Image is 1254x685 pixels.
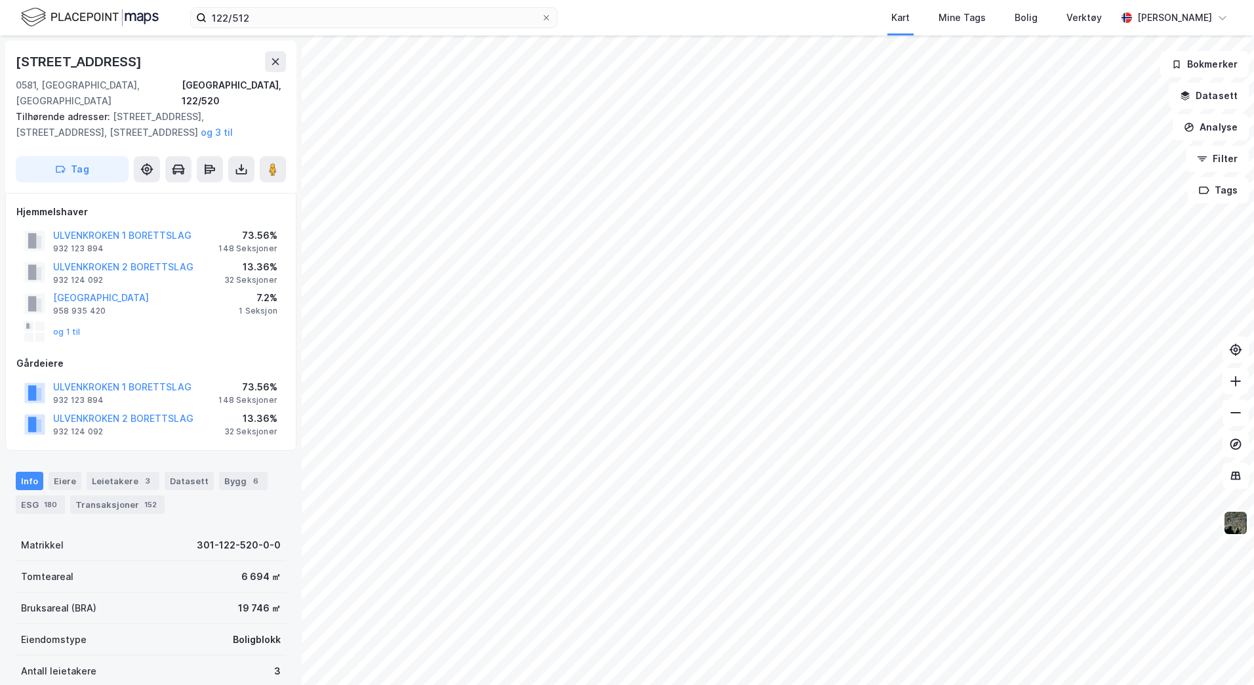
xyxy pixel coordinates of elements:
div: Eiendomstype [21,632,87,648]
div: 32 Seksjoner [224,275,277,285]
div: [PERSON_NAME] [1137,10,1212,26]
div: 13.36% [224,259,277,275]
div: [STREET_ADDRESS] [16,51,144,72]
img: logo.f888ab2527a4732fd821a326f86c7f29.svg [21,6,159,29]
button: Tag [16,156,129,182]
img: 9k= [1223,510,1248,535]
div: 0581, [GEOGRAPHIC_DATA], [GEOGRAPHIC_DATA] [16,77,182,109]
div: 73.56% [218,228,277,243]
div: Verktøy [1066,10,1102,26]
div: Transaksjoner [70,495,165,514]
div: Hjemmelshaver [16,204,285,220]
span: Tilhørende adresser: [16,111,113,122]
button: Bokmerker [1160,51,1249,77]
div: 3 [274,663,281,679]
div: Matrikkel [21,537,64,553]
div: 932 124 092 [53,426,103,437]
div: Datasett [165,472,214,490]
input: Søk på adresse, matrikkel, gårdeiere, leietakere eller personer [207,8,541,28]
div: 301-122-520-0-0 [197,537,281,553]
div: 152 [142,498,159,511]
div: 73.56% [218,379,277,395]
div: ESG [16,495,65,514]
div: 148 Seksjoner [218,243,277,254]
div: 3 [141,474,154,488]
div: Mine Tags [939,10,986,26]
button: Analyse [1173,114,1249,140]
div: 932 124 092 [53,275,103,285]
div: 6 [249,474,262,488]
div: Bolig [1015,10,1038,26]
div: Info [16,472,43,490]
div: 958 935 420 [53,306,106,316]
div: 7.2% [239,290,277,306]
div: 148 Seksjoner [218,395,277,405]
div: Gårdeiere [16,356,285,371]
div: 932 123 894 [53,243,104,254]
div: Boligblokk [233,632,281,648]
div: 13.36% [224,411,277,426]
div: [GEOGRAPHIC_DATA], 122/520 [182,77,286,109]
div: 180 [41,498,60,511]
div: 6 694 ㎡ [241,569,281,585]
div: Tomteareal [21,569,73,585]
div: Eiere [49,472,81,490]
div: Kontrollprogram for chat [1188,622,1254,685]
div: Bygg [219,472,268,490]
div: 1 Seksjon [239,306,277,316]
div: Antall leietakere [21,663,96,679]
button: Filter [1186,146,1249,172]
button: Datasett [1169,83,1249,109]
div: 932 123 894 [53,395,104,405]
div: Kart [891,10,910,26]
div: [STREET_ADDRESS], [STREET_ADDRESS], [STREET_ADDRESS] [16,109,275,140]
div: 19 746 ㎡ [238,600,281,616]
div: Bruksareal (BRA) [21,600,96,616]
div: 32 Seksjoner [224,426,277,437]
div: Leietakere [87,472,159,490]
iframe: Chat Widget [1188,622,1254,685]
button: Tags [1188,177,1249,203]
